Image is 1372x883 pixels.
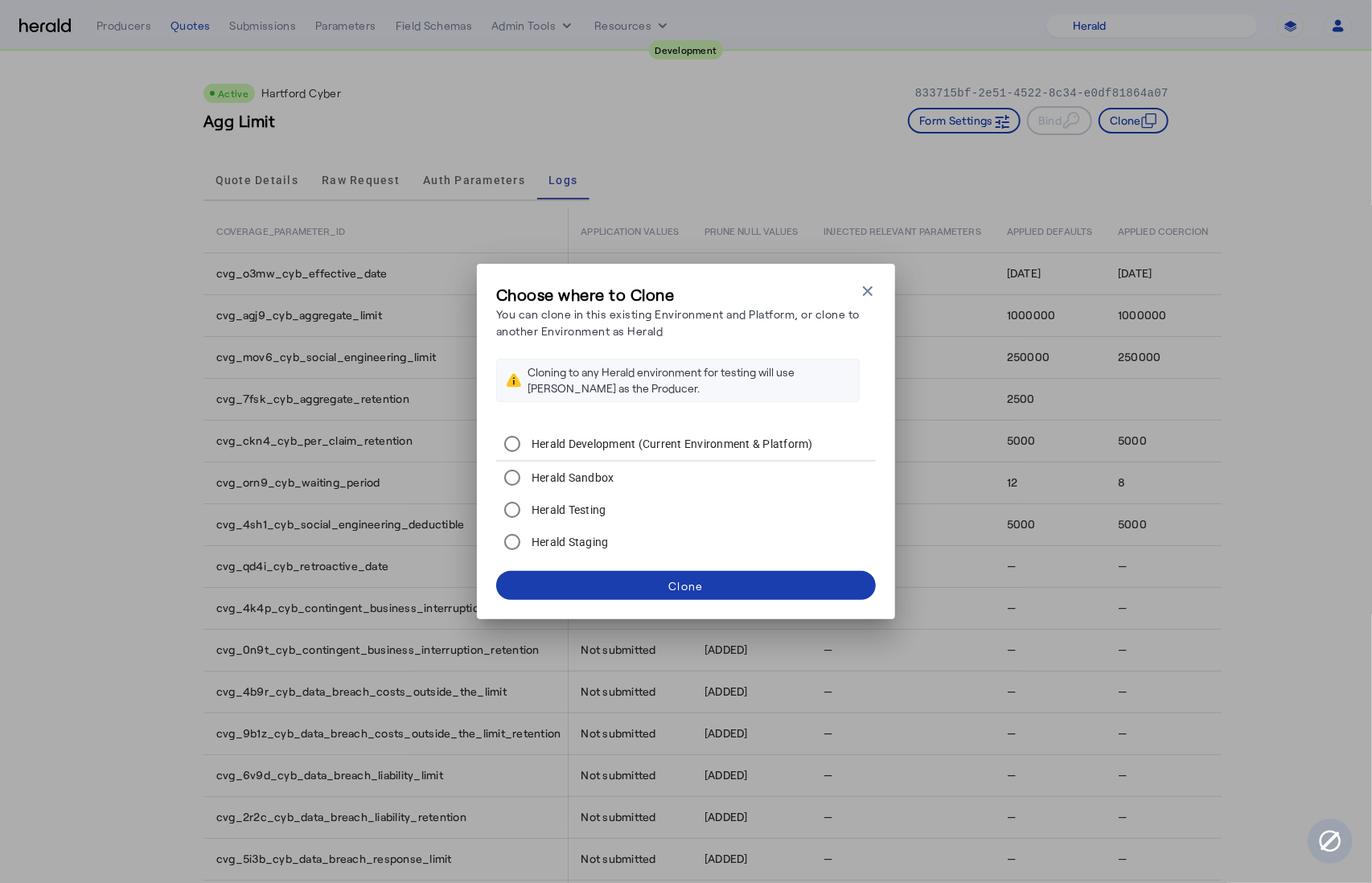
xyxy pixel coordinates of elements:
label: Herald Staging [528,534,609,550]
h3: Choose where to Clone [496,283,860,306]
label: Herald Development (Current Environment & Platform) [528,436,813,452]
label: Herald Sandbox [528,470,614,486]
p: You can clone in this existing Environment and Platform, or clone to another Environment as Herald [496,306,860,339]
label: Herald Testing [528,502,606,518]
button: Clone [496,571,876,600]
div: Cloning to any Herald environment for testing will use [PERSON_NAME] as the Producer. [528,364,849,396]
div: Clone [668,577,703,594]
